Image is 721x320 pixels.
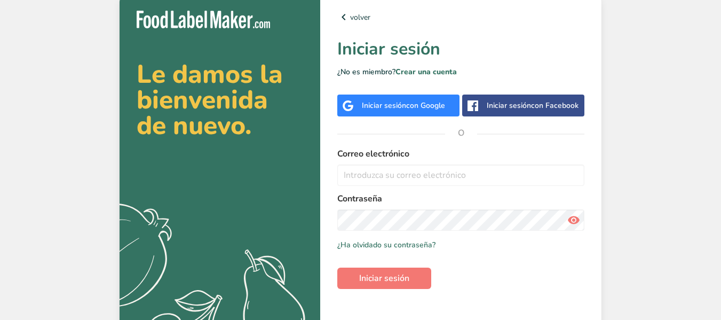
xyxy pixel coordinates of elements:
a: Crear una cuenta [395,67,457,77]
p: ¿No es miembro? [337,66,584,77]
label: Correo electrónico [337,147,584,160]
a: volver [337,11,584,24]
div: Iniciar sesión [487,100,579,111]
span: O [445,117,477,149]
div: Iniciar sesión [362,100,445,111]
span: con Facebook [531,100,579,111]
img: Food Label Maker [137,11,270,28]
span: Iniciar sesión [359,272,409,285]
button: Iniciar sesión [337,268,431,289]
label: Contraseña [337,192,584,205]
a: ¿Ha olvidado su contraseña? [337,239,435,251]
span: con Google [406,100,445,111]
h2: Le damos la bienvenida de nuevo. [137,61,303,138]
h1: Iniciar sesión [337,36,584,62]
input: Introduzca su correo electrónico [337,165,584,186]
